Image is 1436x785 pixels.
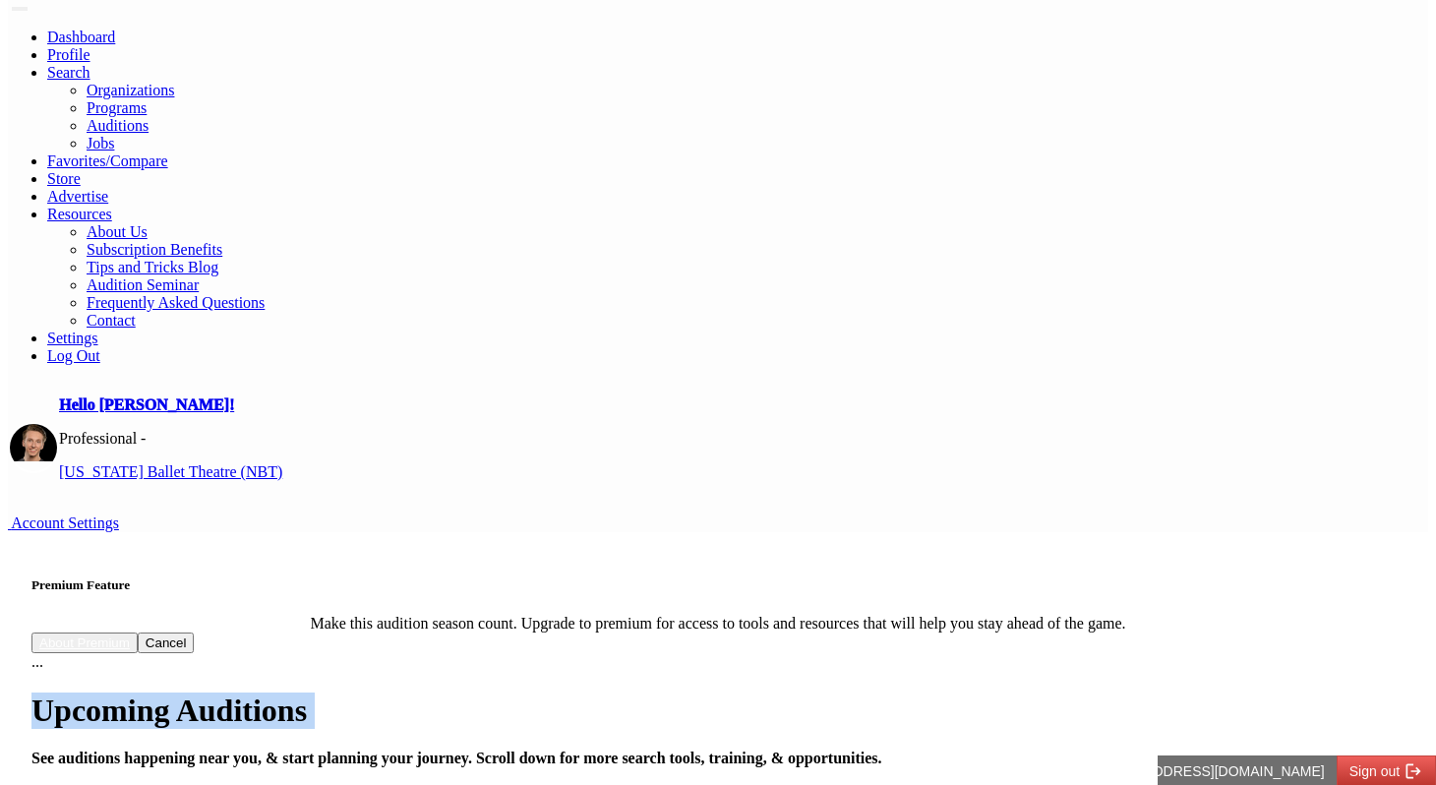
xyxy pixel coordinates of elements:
[87,135,114,151] a: Jobs
[47,152,168,169] a: Favorites/Compare
[47,29,115,45] a: Dashboard
[12,7,28,11] button: Toggle navigation
[47,223,1428,330] ul: Resources
[47,188,108,205] a: Advertise
[10,424,57,461] img: profile picture
[47,46,90,63] a: Profile
[31,653,1405,671] div: ...
[31,693,1405,729] h1: Upcoming Auditions
[59,463,282,480] a: [US_STATE] Ballet Theatre (NBT)
[87,99,147,116] a: Programs
[8,514,119,532] a: Account Settings
[87,241,222,258] a: Subscription Benefits
[47,330,98,346] a: Settings
[87,259,218,275] a: Tips and Tricks Blog
[31,577,1405,593] h5: Premium Feature
[87,312,136,329] a: Contact
[47,64,90,81] a: Search
[87,82,174,98] a: Organizations
[31,750,1405,767] h4: See auditions happening near you, & start planning your journey. Scroll down for more search tool...
[87,276,199,293] a: Audition Seminar
[47,206,112,222] a: Resources
[141,430,146,447] span: -
[59,396,234,413] a: Hello [PERSON_NAME]!
[59,430,137,447] span: Professional
[87,294,265,311] a: Frequently Asked Questions
[87,117,149,134] a: Auditions
[47,347,100,364] a: Log Out
[47,170,81,187] a: Store
[39,635,130,650] a: About Premium
[47,82,1428,152] ul: Resources
[11,514,119,531] span: Account Settings
[31,615,1405,633] div: Make this audition season count. Upgrade to premium for access to tools and resources that will h...
[192,8,242,24] span: Sign out
[138,633,195,653] button: Cancel
[87,223,148,240] a: About Us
